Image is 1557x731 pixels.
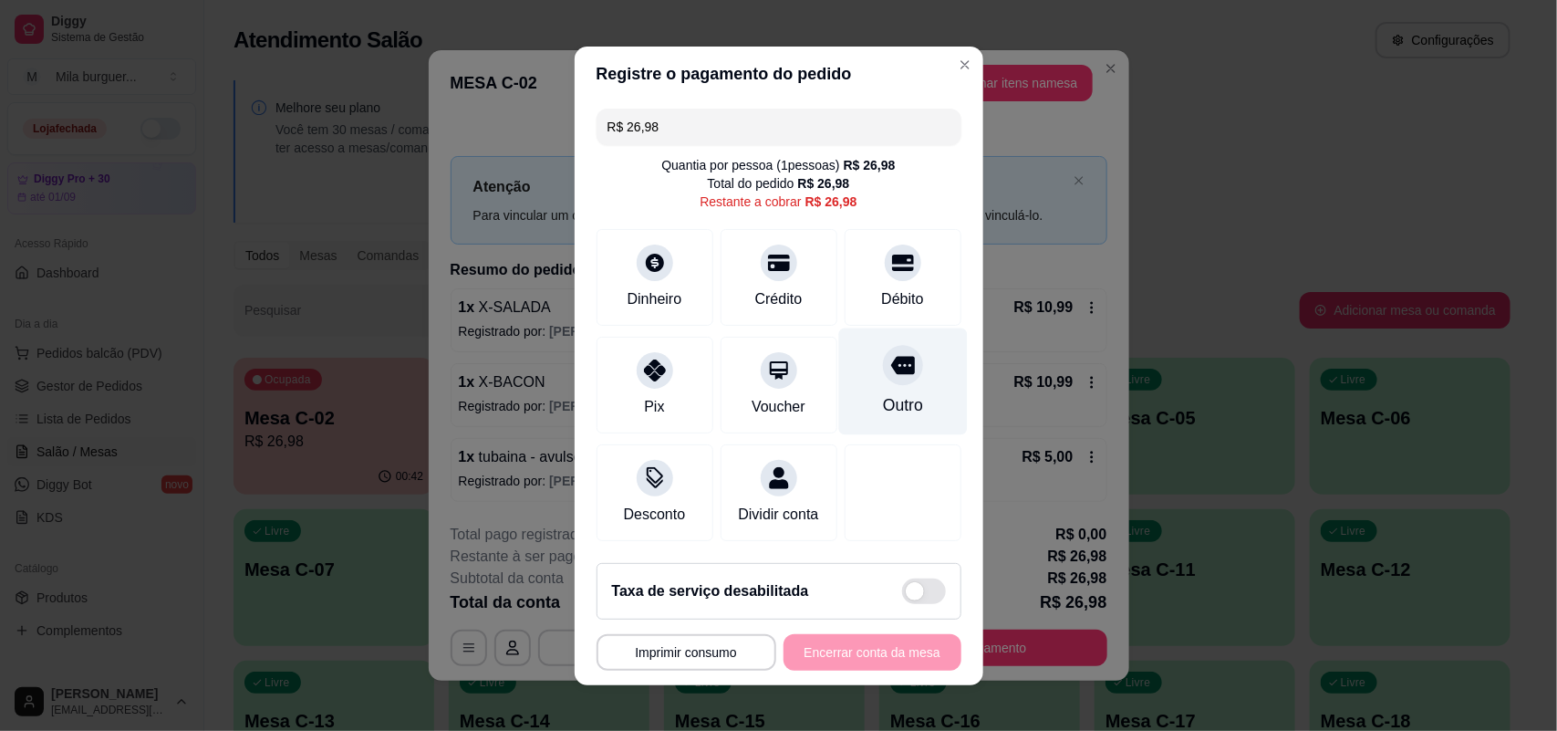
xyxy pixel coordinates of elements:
div: Restante a cobrar [700,193,856,211]
h2: Taxa de serviço desabilitada [612,580,809,602]
div: Pix [644,396,664,418]
div: Voucher [752,396,805,418]
button: Close [950,50,980,79]
div: R$ 26,98 [798,174,850,193]
div: Quantia por pessoa ( 1 pessoas) [661,156,895,174]
div: Outro [882,393,922,417]
div: Desconto [624,504,686,526]
header: Registre o pagamento do pedido [575,47,983,101]
div: R$ 26,98 [844,156,896,174]
div: Débito [881,288,923,310]
div: R$ 26,98 [805,193,857,211]
div: Dinheiro [628,288,682,310]
button: Imprimir consumo [597,634,776,671]
input: Ex.: hambúrguer de cordeiro [607,109,950,145]
div: Dividir conta [738,504,818,526]
div: Crédito [755,288,803,310]
div: Total do pedido [708,174,850,193]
